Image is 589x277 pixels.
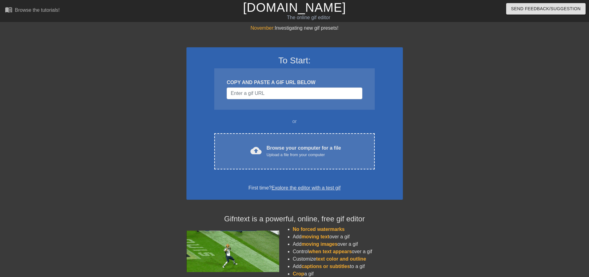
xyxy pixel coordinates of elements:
li: Add over a gif [293,233,403,241]
div: or [203,118,387,125]
div: Upload a file from your computer [267,152,341,158]
span: captions or subtitles [301,264,350,269]
li: Control over a gif [293,248,403,255]
div: Browse the tutorials! [15,7,60,13]
span: menu_book [5,6,12,13]
div: Browse your computer for a file [267,144,341,158]
span: cloud_upload [250,145,262,156]
li: Add over a gif [293,241,403,248]
img: football_small.gif [186,231,279,272]
div: The online gif editor [199,14,418,21]
span: moving text [301,234,329,239]
li: Customize [293,255,403,263]
span: when text appears [309,249,352,254]
a: Explore the editor with a test gif [271,185,340,190]
div: First time? [194,184,395,192]
div: COPY AND PASTE A GIF URL BELOW [227,79,362,86]
a: Browse the tutorials! [5,6,60,15]
span: moving images [301,241,337,247]
span: Send Feedback/Suggestion [511,5,581,13]
li: Add to a gif [293,263,403,270]
div: Investigating new gif presets! [186,24,403,32]
span: November: [250,25,275,31]
span: Crop [293,271,304,276]
button: Send Feedback/Suggestion [506,3,586,15]
span: text color and outline [316,256,366,262]
h3: To Start: [194,55,395,66]
span: No forced watermarks [293,227,345,232]
a: [DOMAIN_NAME] [243,1,346,14]
h4: Gifntext is a powerful, online, free gif editor [186,215,403,224]
input: Username [227,87,362,99]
